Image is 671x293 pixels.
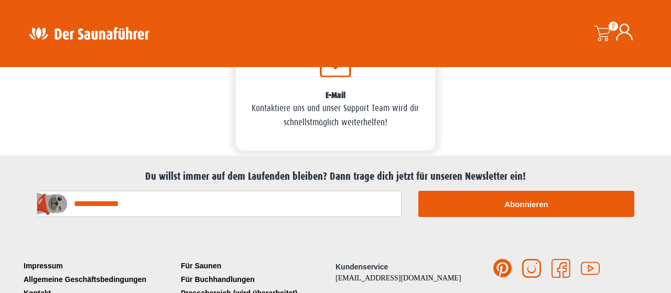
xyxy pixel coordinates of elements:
[178,259,335,273] a: Für Saunen
[249,102,422,129] p: Kontaktiere uns und unser Support Team wird dir schnellstmöglich weiterhelfen!
[26,170,645,183] h2: Du willst immer auf dem Laufenden bleiben? Dann trage dich jetzt für unseren Newsletter ein!
[609,21,618,31] span: 0
[418,191,634,217] button: Abonnieren
[21,259,178,273] a: Impressum
[335,263,388,271] span: Kundenservice
[178,273,335,286] a: Für Buchhandlungen
[21,273,178,286] a: Allgemeine Geschäftsbedingungen
[326,90,345,100] a: E-Mail
[335,274,461,282] a: [EMAIL_ADDRESS][DOMAIN_NAME]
